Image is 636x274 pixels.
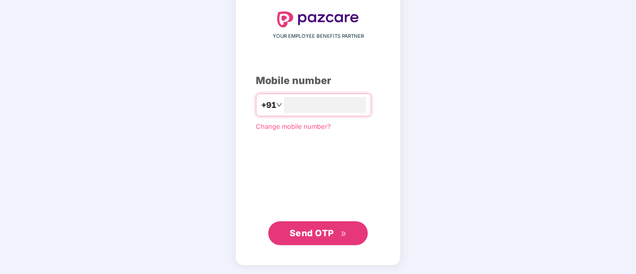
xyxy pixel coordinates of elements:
[268,221,368,245] button: Send OTPdouble-right
[340,231,347,237] span: double-right
[273,32,364,40] span: YOUR EMPLOYEE BENEFITS PARTNER
[276,102,282,108] span: down
[256,122,331,130] a: Change mobile number?
[277,11,359,27] img: logo
[290,228,334,238] span: Send OTP
[261,99,276,111] span: +91
[256,73,380,89] div: Mobile number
